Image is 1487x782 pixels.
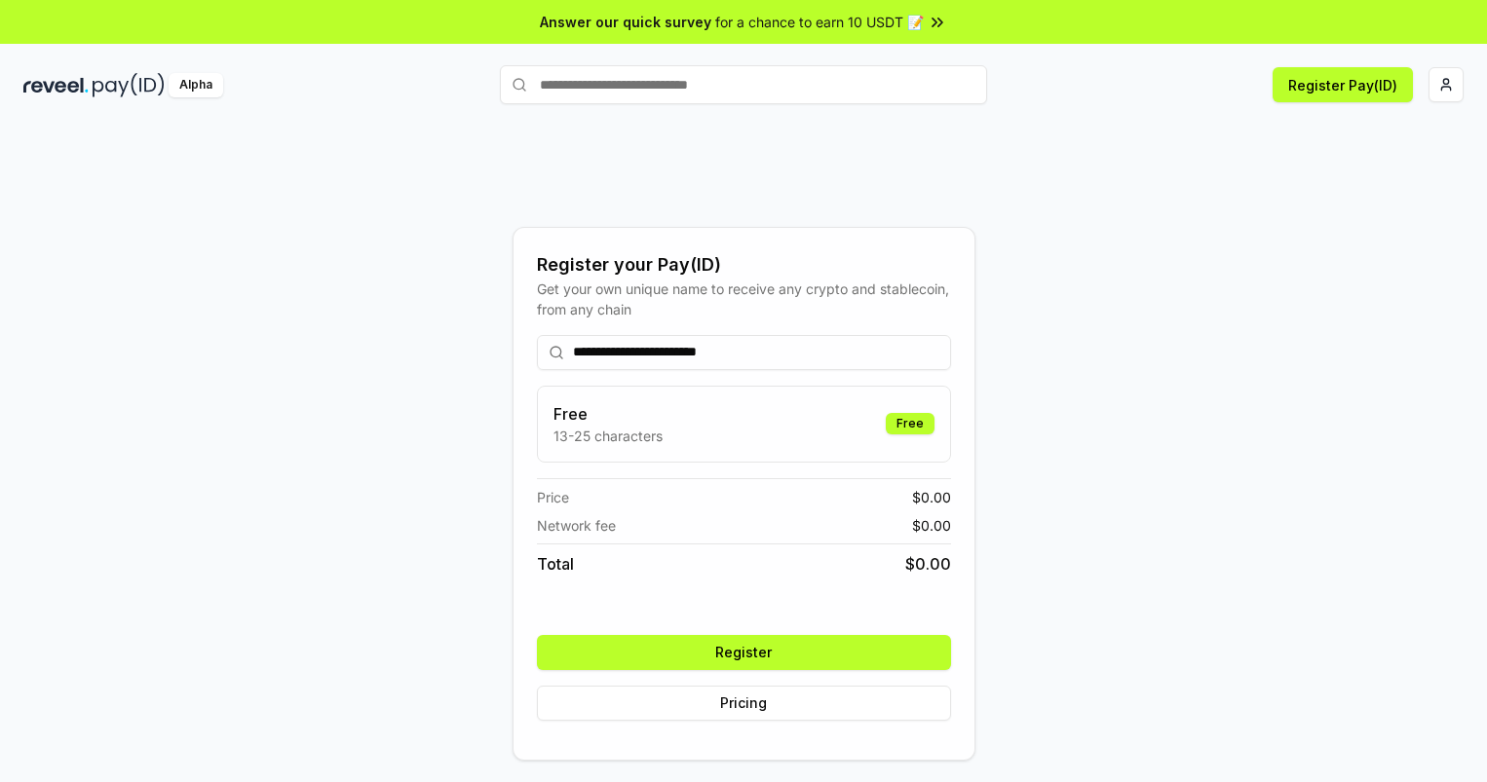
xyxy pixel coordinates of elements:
[540,12,711,32] span: Answer our quick survey
[912,487,951,507] span: $ 0.00
[537,686,951,721] button: Pricing
[537,251,951,279] div: Register your Pay(ID)
[537,552,574,576] span: Total
[537,515,616,536] span: Network fee
[537,487,569,507] span: Price
[537,279,951,319] div: Get your own unique name to receive any crypto and stablecoin, from any chain
[1273,67,1413,102] button: Register Pay(ID)
[553,402,663,426] h3: Free
[886,413,934,434] div: Free
[23,73,89,97] img: reveel_dark
[905,552,951,576] span: $ 0.00
[912,515,951,536] span: $ 0.00
[553,426,663,446] p: 13-25 characters
[169,73,223,97] div: Alpha
[93,73,165,97] img: pay_id
[715,12,924,32] span: for a chance to earn 10 USDT 📝
[537,635,951,670] button: Register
